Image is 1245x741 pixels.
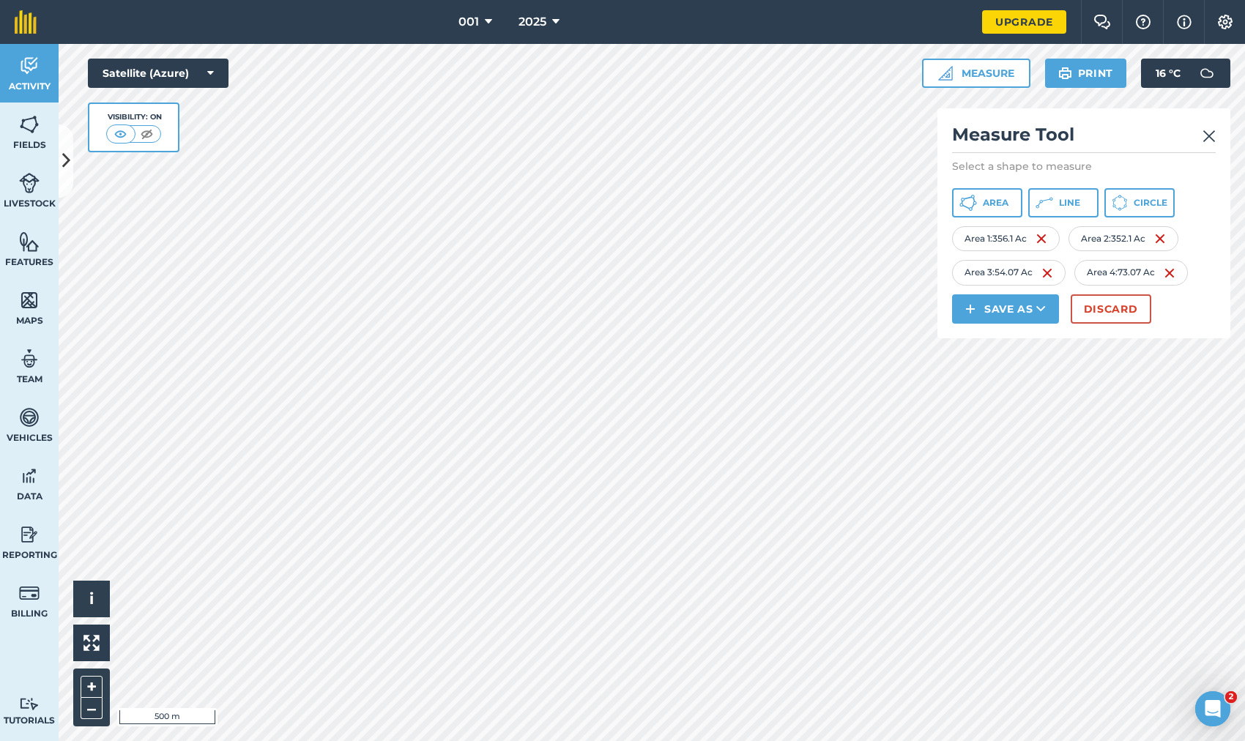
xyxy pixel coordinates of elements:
[1195,691,1230,726] iframe: Intercom live chat
[952,294,1059,324] button: Save as
[952,226,1060,251] div: Area 1 : 356.1 Ac
[19,524,40,545] img: svg+xml;base64,PD94bWwgdmVyc2lvbj0iMS4wIiBlbmNvZGluZz0idXRmLTgiPz4KPCEtLSBHZW5lcmF0b3I6IEFkb2JlIE...
[458,13,479,31] span: 001
[1036,230,1047,247] img: svg+xml;base64,PHN2ZyB4bWxucz0iaHR0cDovL3d3dy53My5vcmcvMjAwMC9zdmciIHdpZHRoPSIxNiIgaGVpZ2h0PSIyNC...
[1192,59,1222,88] img: svg+xml;base64,PD94bWwgdmVyc2lvbj0iMS4wIiBlbmNvZGluZz0idXRmLTgiPz4KPCEtLSBHZW5lcmF0b3I6IEFkb2JlIE...
[19,55,40,77] img: svg+xml;base64,PD94bWwgdmVyc2lvbj0iMS4wIiBlbmNvZGluZz0idXRmLTgiPz4KPCEtLSBHZW5lcmF0b3I6IEFkb2JlIE...
[1134,15,1152,29] img: A question mark icon
[1069,226,1178,251] div: Area 2 : 352.1 Ac
[19,465,40,487] img: svg+xml;base64,PD94bWwgdmVyc2lvbj0iMS4wIiBlbmNvZGluZz0idXRmLTgiPz4KPCEtLSBHZW5lcmF0b3I6IEFkb2JlIE...
[1134,197,1167,209] span: Circle
[1045,59,1127,88] button: Print
[1093,15,1111,29] img: Two speech bubbles overlapping with the left bubble in the forefront
[1154,230,1166,247] img: svg+xml;base64,PHN2ZyB4bWxucz0iaHR0cDovL3d3dy53My5vcmcvMjAwMC9zdmciIHdpZHRoPSIxNiIgaGVpZ2h0PSIyNC...
[111,127,130,141] img: svg+xml;base64,PHN2ZyB4bWxucz0iaHR0cDovL3d3dy53My5vcmcvMjAwMC9zdmciIHdpZHRoPSI1MCIgaGVpZ2h0PSI0MC...
[15,10,37,34] img: fieldmargin Logo
[982,10,1066,34] a: Upgrade
[19,406,40,428] img: svg+xml;base64,PD94bWwgdmVyc2lvbj0iMS4wIiBlbmNvZGluZz0idXRmLTgiPz4KPCEtLSBHZW5lcmF0b3I6IEFkb2JlIE...
[952,123,1216,153] h2: Measure Tool
[73,581,110,617] button: i
[1225,691,1237,703] span: 2
[1041,264,1053,282] img: svg+xml;base64,PHN2ZyB4bWxucz0iaHR0cDovL3d3dy53My5vcmcvMjAwMC9zdmciIHdpZHRoPSIxNiIgaGVpZ2h0PSIyNC...
[138,127,156,141] img: svg+xml;base64,PHN2ZyB4bWxucz0iaHR0cDovL3d3dy53My5vcmcvMjAwMC9zdmciIHdpZHRoPSI1MCIgaGVpZ2h0PSI0MC...
[88,59,228,88] button: Satellite (Azure)
[519,13,546,31] span: 2025
[19,172,40,194] img: svg+xml;base64,PD94bWwgdmVyc2lvbj0iMS4wIiBlbmNvZGluZz0idXRmLTgiPz4KPCEtLSBHZW5lcmF0b3I6IEFkb2JlIE...
[19,289,40,311] img: svg+xml;base64,PHN2ZyB4bWxucz0iaHR0cDovL3d3dy53My5vcmcvMjAwMC9zdmciIHdpZHRoPSI1NiIgaGVpZ2h0PSI2MC...
[983,197,1008,209] span: Area
[106,111,162,123] div: Visibility: On
[1059,197,1080,209] span: Line
[952,159,1216,174] p: Select a shape to measure
[952,188,1022,217] button: Area
[1141,59,1230,88] button: 16 °C
[1071,294,1151,324] button: Discard
[965,300,975,318] img: svg+xml;base64,PHN2ZyB4bWxucz0iaHR0cDovL3d3dy53My5vcmcvMjAwMC9zdmciIHdpZHRoPSIxNCIgaGVpZ2h0PSIyNC...
[1164,264,1175,282] img: svg+xml;base64,PHN2ZyB4bWxucz0iaHR0cDovL3d3dy53My5vcmcvMjAwMC9zdmciIHdpZHRoPSIxNiIgaGVpZ2h0PSIyNC...
[19,582,40,604] img: svg+xml;base64,PD94bWwgdmVyc2lvbj0iMS4wIiBlbmNvZGluZz0idXRmLTgiPz4KPCEtLSBHZW5lcmF0b3I6IEFkb2JlIE...
[19,231,40,253] img: svg+xml;base64,PHN2ZyB4bWxucz0iaHR0cDovL3d3dy53My5vcmcvMjAwMC9zdmciIHdpZHRoPSI1NiIgaGVpZ2h0PSI2MC...
[89,589,94,608] span: i
[952,260,1066,285] div: Area 3 : 54.07 Ac
[1203,127,1216,145] img: svg+xml;base64,PHN2ZyB4bWxucz0iaHR0cDovL3d3dy53My5vcmcvMjAwMC9zdmciIHdpZHRoPSIyMiIgaGVpZ2h0PSIzMC...
[1104,188,1175,217] button: Circle
[81,698,103,719] button: –
[1156,59,1181,88] span: 16 ° C
[19,348,40,370] img: svg+xml;base64,PD94bWwgdmVyc2lvbj0iMS4wIiBlbmNvZGluZz0idXRmLTgiPz4KPCEtLSBHZW5lcmF0b3I6IEFkb2JlIE...
[1074,260,1188,285] div: Area 4 : 73.07 Ac
[83,635,100,651] img: Four arrows, one pointing top left, one top right, one bottom right and the last bottom left
[1216,15,1234,29] img: A cog icon
[922,59,1030,88] button: Measure
[1028,188,1099,217] button: Line
[1177,13,1192,31] img: svg+xml;base64,PHN2ZyB4bWxucz0iaHR0cDovL3d3dy53My5vcmcvMjAwMC9zdmciIHdpZHRoPSIxNyIgaGVpZ2h0PSIxNy...
[81,676,103,698] button: +
[19,113,40,135] img: svg+xml;base64,PHN2ZyB4bWxucz0iaHR0cDovL3d3dy53My5vcmcvMjAwMC9zdmciIHdpZHRoPSI1NiIgaGVpZ2h0PSI2MC...
[938,66,953,81] img: Ruler icon
[1058,64,1072,82] img: svg+xml;base64,PHN2ZyB4bWxucz0iaHR0cDovL3d3dy53My5vcmcvMjAwMC9zdmciIHdpZHRoPSIxOSIgaGVpZ2h0PSIyNC...
[19,697,40,711] img: svg+xml;base64,PD94bWwgdmVyc2lvbj0iMS4wIiBlbmNvZGluZz0idXRmLTgiPz4KPCEtLSBHZW5lcmF0b3I6IEFkb2JlIE...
